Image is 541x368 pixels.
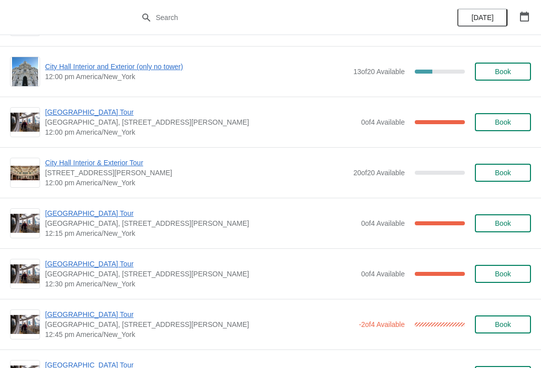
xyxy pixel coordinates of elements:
span: [DATE] [471,14,493,22]
img: City Hall Tower Tour | City Hall Visitor Center, 1400 John F Kennedy Boulevard Suite 121, Philade... [11,113,40,132]
img: City Hall Tower Tour | City Hall Visitor Center, 1400 John F Kennedy Boulevard Suite 121, Philade... [11,315,40,334]
span: 12:30 pm America/New_York [45,279,356,289]
button: [DATE] [457,9,507,27]
span: Book [495,68,511,76]
button: Book [475,214,531,232]
img: City Hall Tower Tour | City Hall Visitor Center, 1400 John F Kennedy Boulevard Suite 121, Philade... [11,264,40,284]
span: [GEOGRAPHIC_DATA] Tour [45,107,356,117]
span: City Hall Interior and Exterior (only no tower) [45,62,348,72]
button: Book [475,315,531,333]
img: City Hall Interior & Exterior Tour | 1400 John F Kennedy Boulevard, Suite 121, Philadelphia, PA, ... [11,166,40,180]
span: [GEOGRAPHIC_DATA], [STREET_ADDRESS][PERSON_NAME] [45,117,356,127]
span: Book [495,320,511,328]
span: Book [495,169,511,177]
span: City Hall Interior & Exterior Tour [45,158,348,168]
input: Search [155,9,406,27]
span: 12:45 pm America/New_York [45,329,354,339]
span: [GEOGRAPHIC_DATA], [STREET_ADDRESS][PERSON_NAME] [45,218,356,228]
span: [GEOGRAPHIC_DATA] Tour [45,259,356,269]
span: Book [495,270,511,278]
span: [GEOGRAPHIC_DATA], [STREET_ADDRESS][PERSON_NAME] [45,269,356,279]
span: Book [495,219,511,227]
img: City Hall Interior and Exterior (only no tower) | | 12:00 pm America/New_York [12,57,39,86]
button: Book [475,164,531,182]
img: City Hall Tower Tour | City Hall Visitor Center, 1400 John F Kennedy Boulevard Suite 121, Philade... [11,214,40,233]
button: Book [475,113,531,131]
button: Book [475,265,531,283]
span: [STREET_ADDRESS][PERSON_NAME] [45,168,348,178]
button: Book [475,63,531,81]
span: 12:00 pm America/New_York [45,127,356,137]
span: -2 of 4 Available [359,320,405,328]
span: 13 of 20 Available [353,68,405,76]
span: 0 of 4 Available [361,219,405,227]
span: 12:15 pm America/New_York [45,228,356,238]
span: 12:00 pm America/New_York [45,72,348,82]
span: 0 of 4 Available [361,118,405,126]
span: 20 of 20 Available [353,169,405,177]
span: 12:00 pm America/New_York [45,178,348,188]
span: [GEOGRAPHIC_DATA], [STREET_ADDRESS][PERSON_NAME] [45,319,354,329]
span: [GEOGRAPHIC_DATA] Tour [45,208,356,218]
span: [GEOGRAPHIC_DATA] Tour [45,309,354,319]
span: Book [495,118,511,126]
span: 0 of 4 Available [361,270,405,278]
